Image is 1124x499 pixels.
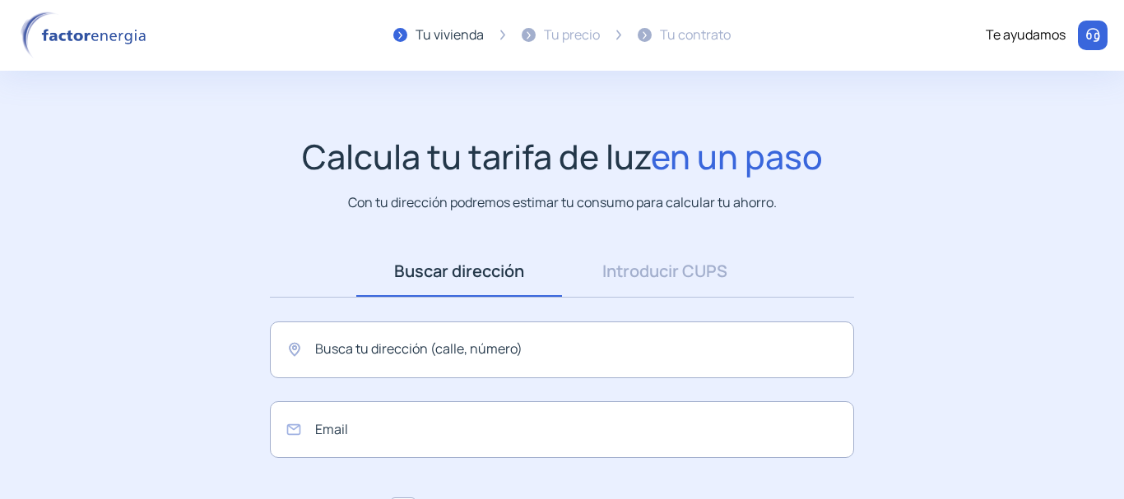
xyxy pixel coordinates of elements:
[348,192,777,213] p: Con tu dirección podremos estimar tu consumo para calcular tu ahorro.
[544,25,600,46] div: Tu precio
[562,246,768,297] a: Introducir CUPS
[660,25,731,46] div: Tu contrato
[651,133,823,179] span: en un paso
[16,12,156,59] img: logo factor
[1085,27,1101,44] img: llamar
[986,25,1066,46] div: Te ayudamos
[356,246,562,297] a: Buscar dirección
[302,136,823,177] h1: Calcula tu tarifa de luz
[416,25,484,46] div: Tu vivienda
